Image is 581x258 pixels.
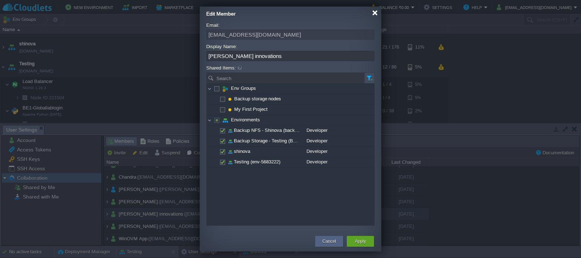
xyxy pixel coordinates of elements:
[233,127,313,133] a: Backup NFS - Shinova (backup2025)
[206,21,221,29] label: Email:
[233,148,251,154] a: shinova
[306,157,328,167] span: Developer
[212,105,218,115] img: AMDAwAAAACH5BAEAAAAALAAAAAABAAEAAAICRAEAOw==
[355,238,366,245] button: Apply
[212,147,218,157] img: AMDAwAAAACH5BAEAAAAALAAAAAABAAEAAAICRAEAOw==
[227,147,233,157] img: AMDAwAAAACH5BAEAAAAALAAAAAABAAEAAAICRAEAOw==
[227,157,233,167] img: AMDAwAAAACH5BAEAAAAALAAAAAABAAEAAAICRAEAOw==
[228,98,231,101] img: AMDAwAAAACH5BAEAAAAALAAAAAABAAEAAAICRAEAOw==
[233,96,282,102] a: Backup storage nodes
[206,64,243,72] label: Shared Items:
[206,43,238,50] label: Display Name:
[207,84,212,94] img: AMDAwAAAACH5BAEAAAAALAAAAAABAAEAAAICRAEAOw==
[227,136,233,146] img: AMDAwAAAACH5BAEAAAAALAAAAAABAAEAAAICRAEAOw==
[222,115,228,125] img: AMDAwAAAACH5BAEAAAAALAAAAAABAAEAAAICRAEAOw==
[306,136,328,146] span: Developer
[212,126,218,136] img: AMDAwAAAACH5BAEAAAAALAAAAAABAAEAAAICRAEAOw==
[222,84,228,94] img: AMDAwAAAACH5BAEAAAAALAAAAAABAAEAAAICRAEAOw==
[206,11,236,17] span: Edit Member
[233,159,281,165] a: Testing (env-5683222)
[228,108,231,111] img: AMDAwAAAACH5BAEAAAAALAAAAAABAAEAAAICRAEAOw==
[212,136,218,146] img: AMDAwAAAACH5BAEAAAAALAAAAAABAAEAAAICRAEAOw==
[230,85,257,91] a: Env Groups
[306,126,328,135] span: Developer
[230,117,261,123] a: Environments
[212,157,218,167] img: AMDAwAAAACH5BAEAAAAALAAAAAABAAEAAAICRAEAOw==
[207,115,212,125] img: AMDAwAAAACH5BAEAAAAALAAAAAABAAEAAAICRAEAOw==
[233,106,269,112] a: My First Project
[227,126,233,136] img: AMDAwAAAACH5BAEAAAAALAAAAAABAAEAAAICRAEAOw==
[306,147,328,156] span: Developer
[233,138,325,144] a: Backup Storage - Testing (BakcupStorage)
[212,94,218,104] img: AMDAwAAAACH5BAEAAAAALAAAAAABAAEAAAICRAEAOw==
[322,238,336,245] button: Cancel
